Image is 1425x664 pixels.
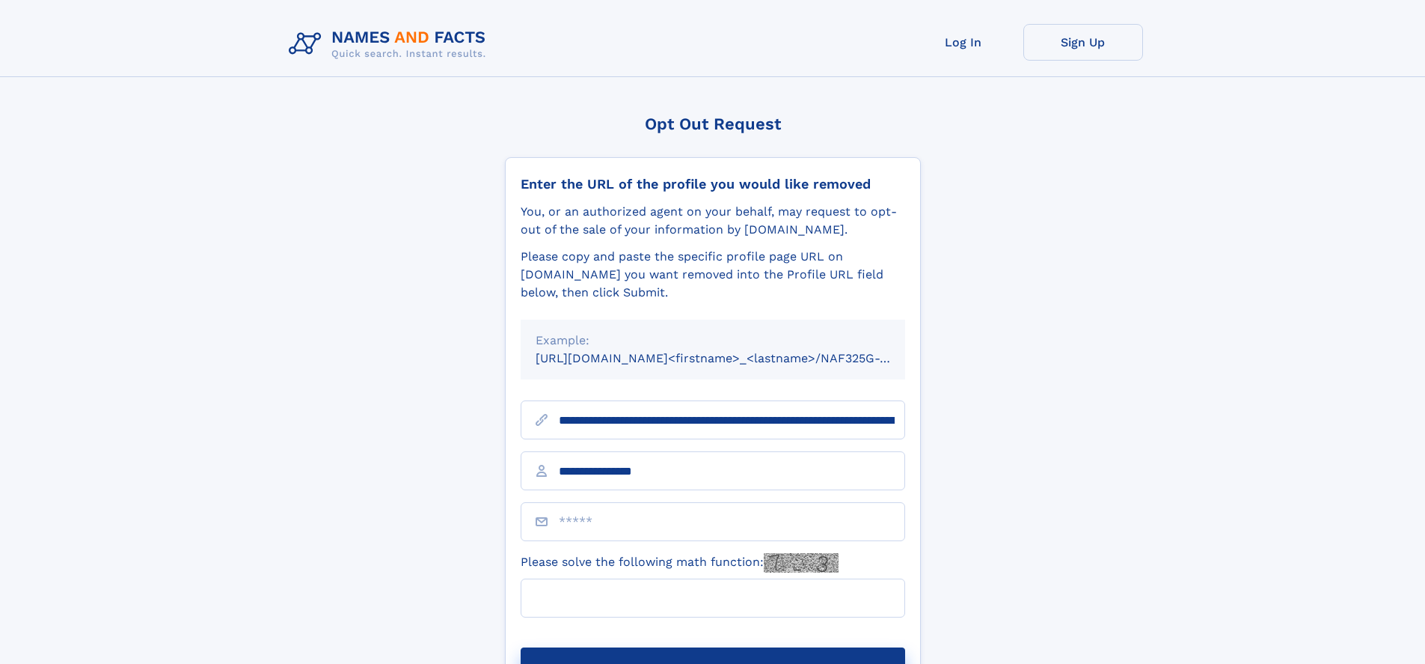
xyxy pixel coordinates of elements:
img: Logo Names and Facts [283,24,498,64]
div: Example: [536,332,890,350]
div: Opt Out Request [505,115,921,133]
div: You, or an authorized agent on your behalf, may request to opt-out of the sale of your informatio... [521,203,905,239]
div: Please copy and paste the specific profile page URL on [DOMAIN_NAME] you want removed into the Pr... [521,248,905,302]
small: [URL][DOMAIN_NAME]<firstname>_<lastname>/NAF325G-xxxxxxxx [536,351,934,365]
label: Please solve the following math function: [521,553,839,573]
div: Enter the URL of the profile you would like removed [521,176,905,192]
a: Sign Up [1023,24,1143,61]
a: Log In [904,24,1023,61]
